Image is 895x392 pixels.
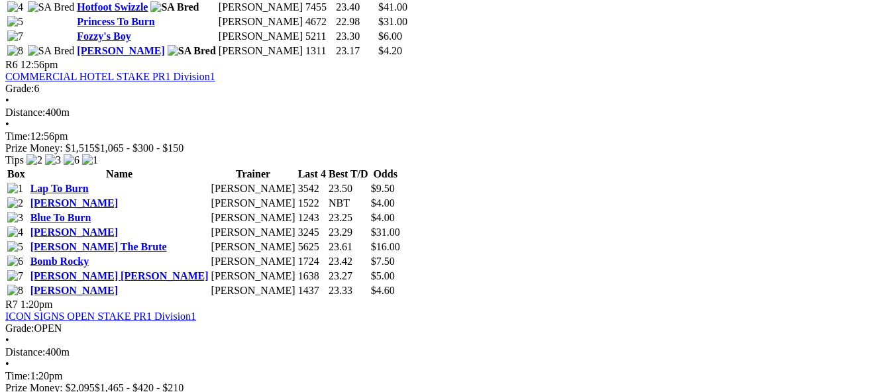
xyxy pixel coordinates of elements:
[297,168,327,181] th: Last 4
[95,142,184,154] span: $1,065 - $300 - $150
[328,284,369,297] td: 23.33
[371,197,395,209] span: $4.00
[378,1,407,13] span: $41.00
[30,197,118,209] a: [PERSON_NAME]
[5,346,45,358] span: Distance:
[30,285,118,296] a: [PERSON_NAME]
[26,154,42,166] img: 2
[371,256,395,267] span: $7.50
[297,197,327,210] td: 1522
[5,370,890,382] div: 1:20pm
[21,299,53,310] span: 1:20pm
[7,30,23,42] img: 7
[21,59,58,70] span: 12:56pm
[5,130,30,142] span: Time:
[77,16,154,27] a: Princess To Burn
[371,183,395,194] span: $9.50
[297,284,327,297] td: 1437
[7,16,23,28] img: 5
[7,1,23,13] img: 4
[5,370,30,381] span: Time:
[378,30,402,42] span: $6.00
[7,226,23,238] img: 4
[297,240,327,254] td: 5625
[335,15,376,28] td: 22.98
[5,142,890,154] div: Prize Money: $1,515
[30,241,167,252] a: [PERSON_NAME] The Brute
[371,241,400,252] span: $16.00
[211,211,296,224] td: [PERSON_NAME]
[371,226,400,238] span: $31.00
[211,255,296,268] td: [PERSON_NAME]
[328,168,369,181] th: Best T/D
[28,45,75,57] img: SA Bred
[297,211,327,224] td: 1243
[211,226,296,239] td: [PERSON_NAME]
[77,1,148,13] a: Hotfoot Swizzle
[168,45,216,57] img: SA Bred
[7,45,23,57] img: 8
[45,154,61,166] img: 3
[305,30,334,43] td: 5211
[335,1,376,14] td: 23.40
[150,1,199,13] img: SA Bred
[5,358,9,369] span: •
[211,197,296,210] td: [PERSON_NAME]
[305,15,334,28] td: 4672
[5,107,890,119] div: 400m
[371,270,395,281] span: $5.00
[211,240,296,254] td: [PERSON_NAME]
[371,212,395,223] span: $4.00
[30,183,89,194] a: Lap To Burn
[335,30,376,43] td: 23.30
[305,1,334,14] td: 7455
[7,183,23,195] img: 1
[5,334,9,346] span: •
[7,241,23,253] img: 5
[328,226,369,239] td: 23.29
[378,45,402,56] span: $4.20
[211,168,296,181] th: Trainer
[7,197,23,209] img: 2
[64,154,79,166] img: 6
[7,168,25,179] span: Box
[82,154,98,166] img: 1
[5,95,9,106] span: •
[297,255,327,268] td: 1724
[297,269,327,283] td: 1638
[5,71,215,82] a: COMMERCIAL HOTEL STAKE PR1 Division1
[30,270,209,281] a: [PERSON_NAME] [PERSON_NAME]
[5,130,890,142] div: 12:56pm
[218,44,303,58] td: [PERSON_NAME]
[370,168,401,181] th: Odds
[30,168,209,181] th: Name
[30,212,91,223] a: Blue To Burn
[5,154,24,166] span: Tips
[305,44,334,58] td: 1311
[328,255,369,268] td: 23.42
[5,322,34,334] span: Grade:
[28,1,75,13] img: SA Bred
[297,226,327,239] td: 3245
[77,30,131,42] a: Fozzy's Boy
[328,269,369,283] td: 23.27
[211,269,296,283] td: [PERSON_NAME]
[328,197,369,210] td: NBT
[371,285,395,296] span: $4.60
[7,285,23,297] img: 8
[328,182,369,195] td: 23.50
[5,59,18,70] span: R6
[30,226,118,238] a: [PERSON_NAME]
[7,270,23,282] img: 7
[7,212,23,224] img: 3
[5,83,890,95] div: 6
[5,299,18,310] span: R7
[5,119,9,130] span: •
[5,322,890,334] div: OPEN
[7,256,23,268] img: 6
[211,284,296,297] td: [PERSON_NAME]
[297,182,327,195] td: 3542
[5,107,45,118] span: Distance:
[218,30,303,43] td: [PERSON_NAME]
[218,1,303,14] td: [PERSON_NAME]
